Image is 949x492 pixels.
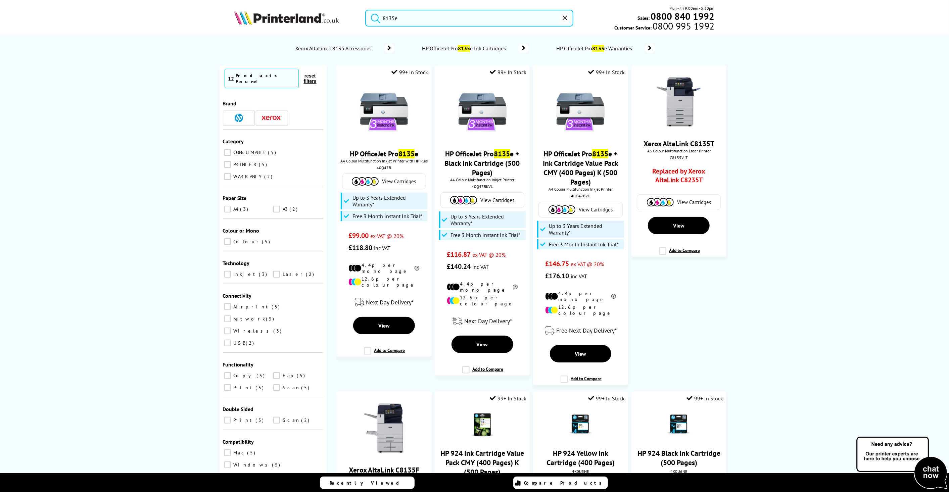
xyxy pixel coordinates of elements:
span: 5 [256,385,266,391]
span: 3 [259,271,269,277]
input: A3 2 [273,206,280,212]
input: Wireless 3 [224,328,231,334]
a: Replaced by Xerox AltaLink C8235T [644,167,714,188]
a: HP 924 Black Ink Cartridge (500 Pages) [637,448,720,467]
a: Printerland Logo [234,10,357,26]
span: Up to 3 Years Extended Warranty* [549,223,622,236]
span: Recently Viewed [330,480,406,486]
input: Airprint 5 [224,303,231,310]
input: Windows 5 [224,461,231,468]
img: Xerox [262,115,282,120]
div: 40Q47BKVL [440,184,525,189]
div: Products Found [236,72,295,85]
a: Recently Viewed [320,477,415,489]
span: A4 Colour Multifunction Inkjet Printer [438,177,526,182]
span: A4 [232,206,240,212]
span: £140.24 [447,262,471,271]
a: View [353,317,415,334]
span: View Cartridges [579,206,613,213]
span: 2 [246,340,256,346]
span: Inkjet [232,271,258,277]
img: Cartridges [352,177,379,186]
span: Scan [281,385,300,391]
span: ex VAT @ 20% [571,261,604,267]
span: 2 [301,417,311,423]
a: 0800 840 1992 [650,13,715,19]
img: hp-8135e-front-new-small.jpg [359,87,409,138]
img: hp-8135e-front-new-small.jpg [457,87,508,138]
span: View [673,222,684,229]
a: View [452,336,513,353]
span: 5 [247,450,257,456]
input: Copy 5 [224,372,231,379]
span: 12 [228,75,234,82]
input: USB 2 [224,340,231,346]
input: Print 5 [224,417,231,424]
a: View Cartridges [346,177,422,186]
input: Mac 5 [224,449,231,456]
span: 3 [240,206,250,212]
span: 2 [306,271,316,277]
label: Add to Compare [659,247,700,260]
span: inc VAT [472,263,489,270]
span: Scan [281,417,300,423]
input: Scan 2 [273,417,280,424]
span: ex VAT @ 20% [370,233,404,239]
a: Compare Products [513,477,608,489]
a: HP OfficeJet Pro8135e [350,149,418,158]
img: Cartridges [647,198,674,206]
span: Wireless [232,328,273,334]
span: Windows [232,462,272,468]
span: Connectivity [223,292,252,299]
input: WARRANTY 2 [224,173,231,180]
span: 5 [272,462,282,468]
img: Printerland Logo [234,10,339,25]
span: Compatibility [223,438,254,445]
input: Colour 5 [224,238,231,245]
span: Xerox AltaLink C8135 Accessories [294,45,374,52]
div: 4K0U5NE [538,469,623,474]
span: Paper Size [223,195,247,201]
img: hp-924-cmyk-ink-value-pack-small.png [471,413,494,437]
span: inc VAT [374,245,390,251]
span: Customer Service: [614,23,714,31]
input: Search pr [365,10,573,27]
a: HP OfficeJet Pro8135e + Ink Cartridge Value Pack CMY (400 Pages) K (500 Pages) [543,149,618,187]
b: 0800 840 1992 [651,10,715,22]
span: 5 [268,149,278,155]
div: C8135V_T [636,155,721,160]
span: £99.00 [348,231,369,240]
span: View Cartridges [382,178,416,185]
a: View Cartridges [542,205,619,214]
span: View [477,341,488,348]
span: 2 [265,174,274,180]
span: Free 3 Month Instant Ink Trial* [451,232,521,238]
mark: 8135 [592,149,608,158]
li: 12.6p per colour page [545,304,616,316]
a: HP OfficeJet Pro8135e + Black Ink Cartridge (500 Pages) [445,149,520,177]
span: Double Sided [223,406,254,412]
span: £146.75 [545,259,569,268]
span: 5 [262,239,272,245]
input: Laser 2 [273,271,280,278]
span: CONSUMABLE [232,149,268,155]
a: View Cartridges [444,196,521,204]
div: 4K0U6NE [636,469,721,474]
mark: 8135 [494,149,510,158]
span: View [378,322,390,329]
span: PRINTER [232,161,258,167]
span: Category [223,138,244,145]
span: Next Day Delivery* [464,317,512,325]
span: 3 [274,328,283,334]
span: 5 [266,316,276,322]
span: £118.80 [348,243,372,252]
li: 12.6p per colour page [348,276,419,288]
img: Cartridges [549,205,575,214]
input: Inkjet 3 [224,271,231,278]
input: CONSUMABLE 5 [224,149,231,156]
a: View [550,345,612,362]
span: Network [232,316,266,322]
span: HP OfficeJet Pro e Warranties [556,45,635,52]
span: A4 Colour Multifunction Inkjet Printer with HP Plus [340,158,428,163]
span: View Cartridges [677,199,711,205]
